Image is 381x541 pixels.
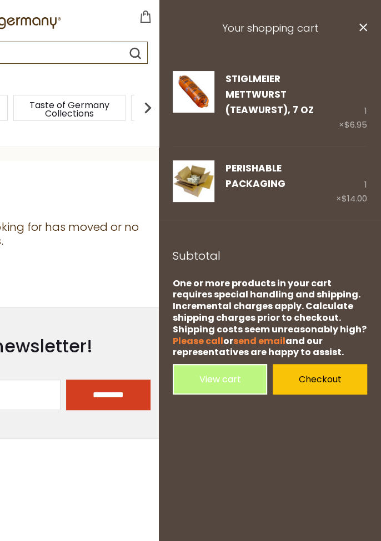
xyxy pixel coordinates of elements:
[273,364,367,395] a: Checkout
[173,160,214,202] img: PERISHABLE Packaging
[336,160,367,206] div: 1 ×
[339,71,367,133] div: 1 ×
[173,248,220,264] span: Subtotal
[225,161,285,190] a: PERISHABLE Packaging
[342,193,367,204] span: $14.00
[25,101,114,118] a: Taste of Germany Collections
[233,335,285,347] a: send email
[173,364,267,395] a: View cart
[225,72,314,117] a: Stiglmeier Mettwurst (Teawurst), 7 oz
[173,335,223,347] a: Please call
[173,278,367,359] div: One or more products in your cart requires special handling and shipping. Incremental charges app...
[173,71,214,133] a: Stiglmeier Mettwurst (Teawurst), 7 oz
[173,71,214,113] img: Stiglmeier Mettwurst (Teawurst), 7 oz
[137,97,159,119] img: next arrow
[344,119,367,130] span: $6.95
[173,160,214,206] a: PERISHABLE Packaging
